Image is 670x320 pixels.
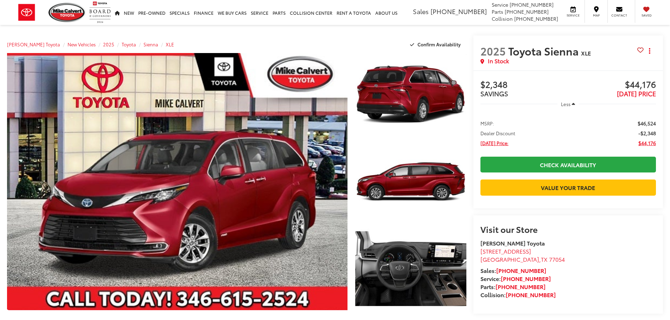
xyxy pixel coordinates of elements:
span: , [480,255,565,263]
span: XLE [581,49,591,57]
button: Confirm Availability [406,38,466,51]
span: Service [492,1,508,8]
span: [PHONE_NUMBER] [514,15,558,22]
span: $44,176 [568,80,656,90]
span: MSRP: [480,120,494,127]
a: 2025 [103,41,114,47]
span: TX [541,255,548,263]
span: [DATE] PRICE [617,89,656,98]
a: Sienna [143,41,158,47]
span: -$2,348 [638,130,656,137]
span: Confirm Availability [417,41,461,47]
span: [PHONE_NUMBER] [430,7,487,16]
span: [GEOGRAPHIC_DATA] [480,255,539,263]
span: dropdown dots [649,48,650,54]
span: [PHONE_NUMBER] [505,8,549,15]
span: $44,176 [638,139,656,146]
button: Less [557,98,579,110]
span: Dealer Discount [480,130,515,137]
span: Saved [639,13,654,18]
a: [STREET_ADDRESS] [GEOGRAPHIC_DATA],TX 77054 [480,247,565,263]
strong: Sales: [480,266,546,274]
strong: Service: [480,274,551,282]
a: XLE [166,41,174,47]
span: $2,348 [480,80,568,90]
span: Toyota Sienna [508,43,581,58]
a: Expand Photo 1 [355,53,466,136]
span: SAVINGS [480,89,508,98]
a: Expand Photo 2 [355,140,466,223]
strong: Parts: [480,282,545,290]
span: Collision [492,15,513,22]
span: Sales [413,7,429,16]
span: Map [588,13,604,18]
a: New Vehicles [68,41,96,47]
button: Actions [644,45,656,57]
span: [PHONE_NUMBER] [510,1,554,8]
a: [PHONE_NUMBER] [501,274,551,282]
span: [STREET_ADDRESS] [480,247,531,255]
a: Toyota [122,41,136,47]
a: [PHONE_NUMBER] [496,266,546,274]
span: [DATE] Price: [480,139,509,146]
span: 2025 [480,43,506,58]
a: Check Availability [480,157,656,172]
strong: [PERSON_NAME] Toyota [480,239,545,247]
span: Less [561,101,570,107]
span: Service [565,13,581,18]
strong: Collision: [480,290,556,299]
a: [PERSON_NAME] Toyota [7,41,60,47]
img: 2025 Toyota Sienna XLE [354,226,467,311]
a: [PHONE_NUMBER] [496,282,545,290]
img: 2025 Toyota Sienna XLE [354,139,467,224]
a: Value Your Trade [480,179,656,195]
img: 2025 Toyota Sienna XLE [354,52,467,137]
span: Contact [611,13,627,18]
img: Mike Calvert Toyota [49,3,86,22]
span: 77054 [549,255,565,263]
span: In Stock [488,57,509,65]
a: Expand Photo 0 [7,53,347,310]
span: Parts [492,8,503,15]
h2: Visit our Store [480,224,656,234]
a: [PHONE_NUMBER] [506,290,556,299]
img: 2025 Toyota Sienna XLE [4,52,351,312]
span: $46,524 [638,120,656,127]
a: Expand Photo 3 [355,227,466,311]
